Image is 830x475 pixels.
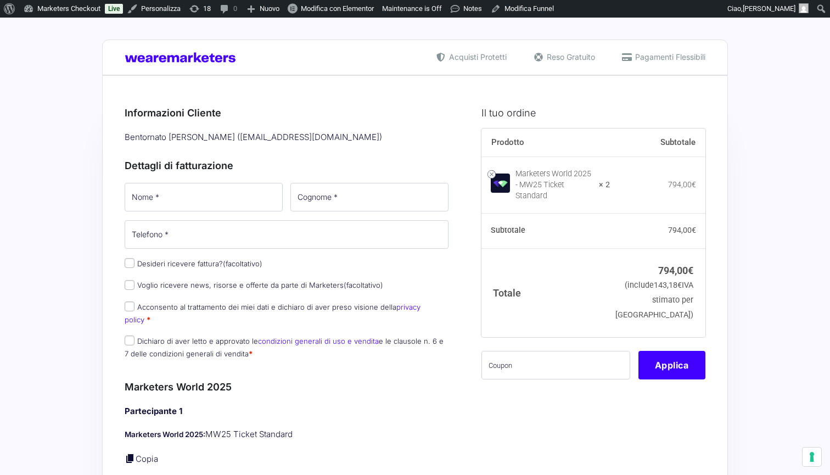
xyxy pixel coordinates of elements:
[544,51,595,63] span: Reso Gratuito
[125,258,134,268] input: Desideri ricevere fattura?(facoltativo)
[481,214,610,249] th: Subtotale
[692,226,696,234] span: €
[290,183,448,211] input: Cognome *
[125,183,283,211] input: Nome *
[615,281,693,320] small: (include IVA stimato per [GEOGRAPHIC_DATA])
[481,105,705,120] h3: Il tuo ordine
[105,4,123,14] a: Live
[446,51,507,63] span: Acquisti Protetti
[743,4,795,13] span: [PERSON_NAME]
[632,51,705,63] span: Pagamenti Flessibili
[125,105,448,120] h3: Informazioni Cliente
[344,281,383,289] span: (facoltativo)
[638,351,705,379] button: Applica
[668,180,696,189] bdi: 794,00
[125,430,205,439] strong: Marketers World 2025:
[125,405,448,418] h4: Partecipante 1
[599,180,610,191] strong: × 2
[125,301,134,311] input: Acconsento al trattamento dei miei dati e dichiaro di aver preso visione dellaprivacy policy
[491,174,510,193] img: Marketers World 2025 - MW25 Ticket Standard
[136,454,158,464] a: Copia
[125,259,262,268] label: Desideri ricevere fattura?
[125,280,134,290] input: Voglio ricevere news, risorse e offerte da parte di Marketers(facoltativo)
[125,453,136,464] a: Copia i dettagli dell'acquirente
[803,448,821,466] button: Le tue preferenze relative al consenso per le tecnologie di tracciamento
[125,379,448,394] h3: Marketers World 2025
[668,226,696,234] bdi: 794,00
[125,220,448,249] input: Telefono *
[223,259,262,268] span: (facoltativo)
[481,351,630,379] input: Coupon
[481,128,610,157] th: Prodotto
[654,281,682,290] span: 143,18
[677,281,682,290] span: €
[658,265,693,276] bdi: 794,00
[301,4,374,13] span: Modifica con Elementor
[125,337,444,358] label: Dichiaro di aver letto e approvato le e le clausole n. 6 e 7 delle condizioni generali di vendita
[481,248,610,337] th: Totale
[258,337,379,345] a: condizioni generali di uso e vendita
[121,128,452,147] div: Bentornato [PERSON_NAME] ( [EMAIL_ADDRESS][DOMAIN_NAME] )
[125,336,134,345] input: Dichiaro di aver letto e approvato lecondizioni generali di uso e venditae le clausole n. 6 e 7 d...
[125,303,420,324] label: Acconsento al trattamento dei miei dati e dichiaro di aver preso visione della
[610,128,705,157] th: Subtotale
[125,158,448,173] h3: Dettagli di fatturazione
[692,180,696,189] span: €
[125,428,448,441] p: MW25 Ticket Standard
[515,169,592,202] div: Marketers World 2025 - MW25 Ticket Standard
[125,281,383,289] label: Voglio ricevere news, risorse e offerte da parte di Marketers
[688,265,693,276] span: €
